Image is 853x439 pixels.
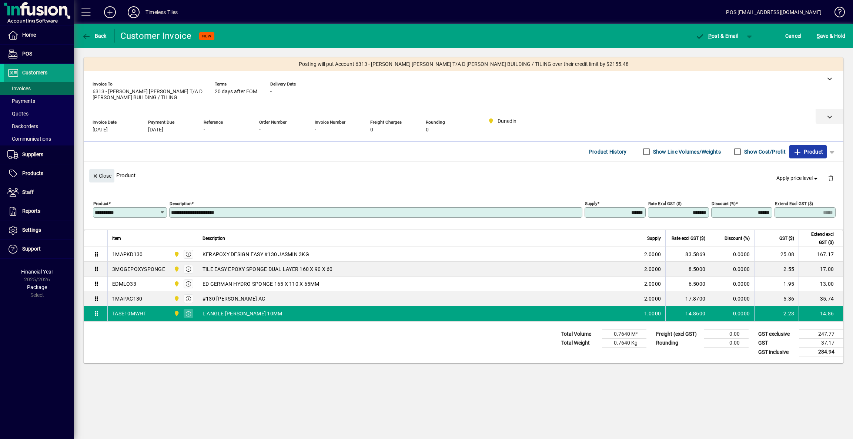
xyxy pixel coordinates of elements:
button: Post & Email [692,29,742,43]
div: Product [84,162,843,189]
td: 35.74 [799,291,843,306]
td: 2.23 [754,306,799,321]
span: Suppliers [22,151,43,157]
td: 0.00 [704,339,749,348]
mat-label: Extend excl GST ($) [775,201,813,206]
span: 20 days after EOM [215,89,257,95]
div: EDMLO33 [112,280,136,288]
td: GST [755,339,799,348]
span: - [315,127,316,133]
span: 2.0000 [644,251,661,258]
span: Financial Year [21,269,53,275]
td: 0.0000 [710,247,754,262]
a: Staff [4,183,74,202]
div: TASE10MWHT [112,310,147,317]
span: ED GERMAN HYDRO SPONGE 165 X 110 X 65MM [203,280,320,288]
td: 0.0000 [710,262,754,277]
span: [DATE] [148,127,163,133]
span: Communications [7,136,51,142]
span: Settings [22,227,41,233]
td: 17.00 [799,262,843,277]
span: Package [27,284,47,290]
span: NEW [202,34,211,38]
span: Discount (%) [725,234,750,242]
td: 0.7640 Kg [602,339,646,348]
a: Invoices [4,82,74,95]
span: Customers [22,70,47,76]
span: 2.0000 [644,280,661,288]
span: 2.0000 [644,265,661,273]
td: 37.17 [799,339,843,348]
span: Reports [22,208,40,214]
a: Communications [4,133,74,145]
td: Total Weight [558,339,602,348]
span: Invoices [7,86,31,91]
td: GST inclusive [755,348,799,357]
span: P [708,33,712,39]
span: Posting will put Account 6313 - [PERSON_NAME] [PERSON_NAME] T/A D [PERSON_NAME] BUILDING / TILING... [299,60,629,68]
span: TILE EASY EPOXY SPONGE DUAL LAYER 160 X 90 X 60 [203,265,333,273]
button: Product History [586,145,630,158]
span: ave & Hold [817,30,845,42]
span: Product [793,146,823,158]
button: Apply price level [773,172,822,185]
td: 0.0000 [710,291,754,306]
span: POS [22,51,32,57]
span: 2.0000 [644,295,661,302]
td: 25.08 [754,247,799,262]
button: Close [89,169,114,182]
app-page-header-button: Back [74,29,115,43]
span: 0 [370,127,373,133]
span: Staff [22,189,34,195]
td: 1.95 [754,277,799,291]
td: 0.00 [704,330,749,339]
td: 13.00 [799,277,843,291]
span: Product History [589,146,627,158]
span: Products [22,170,43,176]
td: GST exclusive [755,330,799,339]
span: - [204,127,205,133]
span: 6313 - [PERSON_NAME] [PERSON_NAME] T/A D [PERSON_NAME] BUILDING / TILING [93,89,204,101]
span: Dunedin [172,250,180,258]
span: Dunedin [172,309,180,318]
button: Cancel [783,29,803,43]
td: Total Volume [558,330,602,339]
span: Item [112,234,121,242]
td: 284.94 [799,348,843,357]
td: Freight (excl GST) [652,330,704,339]
span: Payments [7,98,35,104]
div: 8.5000 [670,265,705,273]
button: Delete [822,169,840,187]
a: Settings [4,221,74,239]
div: 17.8700 [670,295,705,302]
span: Rate excl GST ($) [672,234,705,242]
span: 0 [426,127,429,133]
span: ost & Email [695,33,738,39]
div: POS [EMAIL_ADDRESS][DOMAIN_NAME] [726,6,822,18]
span: Cancel [785,30,802,42]
button: Product [789,145,827,158]
span: Dunedin [172,295,180,303]
div: Timeless Tiles [145,6,178,18]
span: L ANGLE [PERSON_NAME] 10MM [203,310,282,317]
td: 14.86 [799,306,843,321]
td: 247.77 [799,330,843,339]
app-page-header-button: Close [87,172,116,179]
div: 6.5000 [670,280,705,288]
span: Apply price level [776,174,819,182]
td: 5.36 [754,291,799,306]
span: Extend excl GST ($) [803,230,834,247]
span: [DATE] [93,127,108,133]
button: Profile [122,6,145,19]
span: Dunedin [172,265,180,273]
div: 14.8600 [670,310,705,317]
span: Description [203,234,225,242]
button: Add [98,6,122,19]
div: 1MAPKD130 [112,251,143,258]
span: Home [22,32,36,38]
td: Rounding [652,339,704,348]
label: Show Cost/Profit [743,148,786,155]
app-page-header-button: Delete [822,175,840,181]
span: Backorders [7,123,38,129]
button: Save & Hold [815,29,847,43]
